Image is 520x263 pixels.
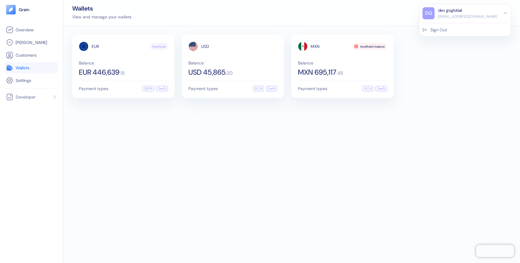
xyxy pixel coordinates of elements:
[16,27,33,33] span: Overview
[79,61,168,65] span: Balance
[6,39,57,46] a: [PERSON_NAME]
[16,39,47,45] span: [PERSON_NAME]
[438,7,462,14] div: dev goglobal
[336,71,343,76] span: . 45
[143,86,154,91] div: SEPA
[438,14,497,19] div: [EMAIL_ADDRESS][DOMAIN_NAME]
[188,61,277,65] span: Balance
[6,64,57,71] a: Wallets
[152,44,166,49] span: Functional
[6,77,57,84] a: Settings
[6,26,57,33] a: Overview
[19,8,30,12] img: logo
[6,52,57,59] a: Customers
[298,69,336,76] span: MXN 695,117
[201,44,209,49] span: USD
[16,77,31,83] span: Settings
[79,69,119,76] span: EUR 446,639
[16,94,36,100] span: Developer
[16,52,37,58] span: Customers
[363,86,373,91] div: ACH
[156,86,168,91] div: Swift
[16,65,29,71] span: Wallets
[476,245,514,257] iframe: Chatra live chat
[352,43,387,50] div: Insufficient balance
[311,44,320,49] span: MXN
[79,86,108,91] span: Payment types
[422,7,435,19] div: DG
[226,71,233,76] span: . 20
[119,71,125,76] span: . 15
[72,14,132,20] div: View and manage your wallets
[298,61,387,65] span: Balance
[298,86,327,91] span: Payment types
[91,44,99,49] span: EUR
[72,5,132,11] div: Wallets
[188,69,226,76] span: USD 45,865
[266,86,277,91] div: Swift
[430,27,447,33] div: Sign Out
[6,5,16,14] img: logo-tablet-V2.svg
[253,86,264,91] div: ACH
[188,86,218,91] span: Payment types
[376,86,387,91] div: Swift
